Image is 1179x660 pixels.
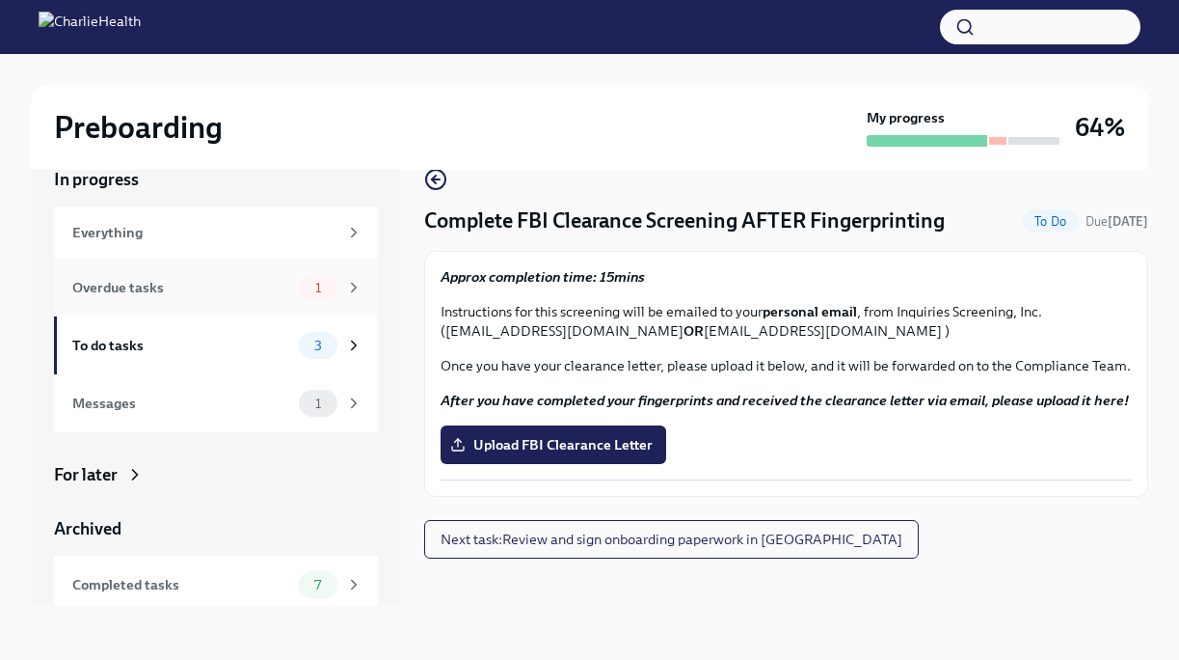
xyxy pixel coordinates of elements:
[441,302,1132,341] p: Instructions for this screening will be emailed to your , from Inquiries Screening, Inc. ([EMAIL_...
[72,277,291,298] div: Overdue tasks
[54,463,378,486] a: For later
[441,356,1132,375] p: Once you have your clearance letter, please upload it below, and it will be forwarded on to the C...
[424,520,919,559] button: Next task:Review and sign onboarding paperwork in [GEOGRAPHIC_DATA]
[441,268,645,286] strong: Approx completion time: 15mins
[424,206,945,235] h4: Complete FBI Clearance Screening AFTER Fingerprinting
[54,316,378,374] a: To do tasks3
[1085,212,1148,231] span: September 7th, 2025 09:00
[303,339,334,353] span: 3
[304,281,333,295] span: 1
[454,435,653,454] span: Upload FBI Clearance Letter
[441,530,902,549] span: Next task : Review and sign onboarding paperwork in [GEOGRAPHIC_DATA]
[867,108,945,127] strong: My progress
[1023,214,1078,229] span: To Do
[683,322,704,340] strong: OR
[72,393,291,414] div: Messages
[72,335,291,356] div: To do tasks
[72,222,337,243] div: Everything
[54,374,378,432] a: Messages1
[54,463,118,486] div: For later
[39,12,141,42] img: CharlieHealth
[54,168,378,191] a: In progress
[304,397,333,411] span: 1
[54,206,378,259] a: Everything
[72,574,291,595] div: Completed tasks
[441,426,666,464] label: Upload FBI Clearance Letter
[54,259,378,316] a: Overdue tasks1
[1075,110,1125,145] h3: 64%
[303,578,333,592] span: 7
[54,556,378,614] a: Completed tasks7
[441,392,1129,409] strong: After you have completed your fingerprints and received the clearance letter via email, please up...
[54,517,378,540] a: Archived
[763,303,857,320] strong: personal email
[1108,214,1148,229] strong: [DATE]
[1085,214,1148,229] span: Due
[54,108,223,147] h2: Preboarding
